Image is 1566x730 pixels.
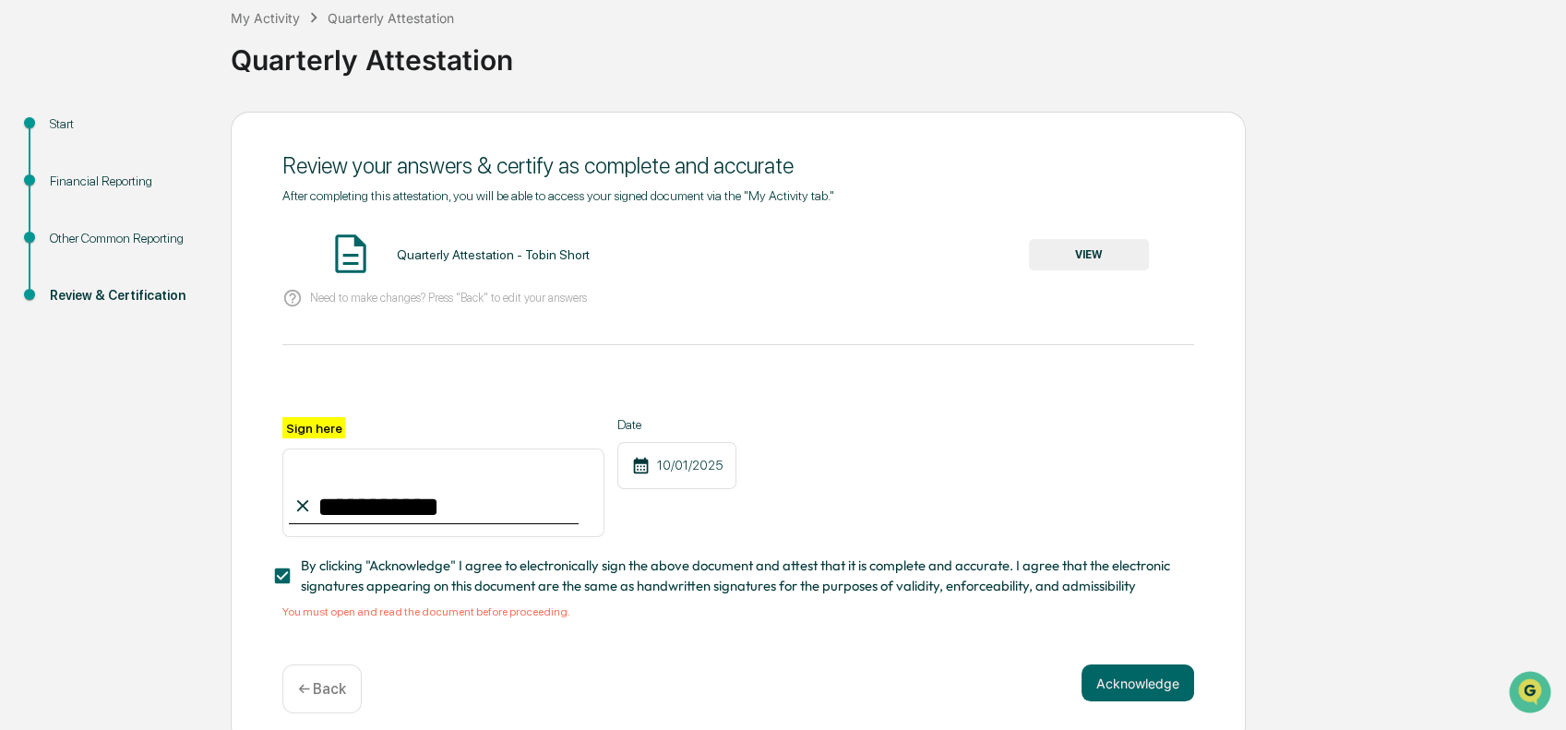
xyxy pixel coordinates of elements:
[37,268,116,286] span: Data Lookup
[37,233,119,251] span: Preclearance
[152,233,229,251] span: Attestations
[18,39,336,68] p: How can we help?
[50,114,201,134] div: Start
[18,141,52,174] img: 1746055101610-c473b297-6a78-478c-a979-82029cc54cd1
[231,10,300,26] div: My Activity
[50,229,201,248] div: Other Common Reporting
[134,234,149,249] div: 🗄️
[50,286,201,305] div: Review & Certification
[397,247,590,262] div: Quarterly Attestation - Tobin Short
[184,313,223,327] span: Pylon
[126,225,236,258] a: 🗄️Attestations
[18,269,33,284] div: 🔎
[282,605,1194,618] div: You must open and read the document before proceeding.
[130,312,223,327] a: Powered byPylon
[617,417,736,432] label: Date
[18,234,33,249] div: 🖐️
[298,680,346,698] p: ← Back
[63,141,303,160] div: Start new chat
[11,225,126,258] a: 🖐️Preclearance
[328,231,374,277] img: Document Icon
[282,188,834,203] span: After completing this attestation, you will be able to access your signed document via the "My Ac...
[50,172,201,191] div: Financial Reporting
[63,160,233,174] div: We're available if you need us!
[328,10,454,26] div: Quarterly Attestation
[1082,664,1194,701] button: Acknowledge
[1507,669,1557,719] iframe: Open customer support
[282,152,1194,179] div: Review your answers & certify as complete and accurate
[301,556,1179,597] span: By clicking "Acknowledge" I agree to electronically sign the above document and attest that it is...
[282,417,345,438] label: Sign here
[1029,239,1149,270] button: VIEW
[310,291,587,305] p: Need to make changes? Press "Back" to edit your answers
[231,29,1557,77] div: Quarterly Attestation
[617,442,736,489] div: 10/01/2025
[314,147,336,169] button: Start new chat
[11,260,124,293] a: 🔎Data Lookup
